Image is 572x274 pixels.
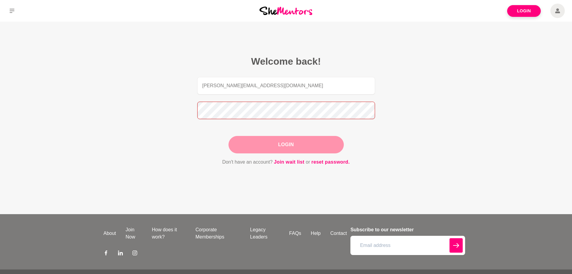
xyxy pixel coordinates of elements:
[121,226,147,241] a: Join Now
[325,230,352,237] a: Contact
[284,230,306,237] a: FAQs
[507,5,541,17] a: Login
[274,158,304,166] a: Join wait list
[197,77,375,94] input: Email address
[350,226,465,233] h4: Subscribe to our newsletter
[132,250,137,257] a: Instagram
[306,230,325,237] a: Help
[191,226,245,241] a: Corporate Memberships
[350,236,465,255] input: Email address
[311,158,350,166] a: reset password.
[259,7,312,15] img: She Mentors Logo
[99,230,121,237] a: About
[104,250,108,257] a: Facebook
[197,55,375,67] h2: Welcome back!
[245,226,284,241] a: Legacy Leaders
[197,158,375,166] p: Don't have an account? or
[118,250,123,257] a: LinkedIn
[147,226,191,241] a: How does it work?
